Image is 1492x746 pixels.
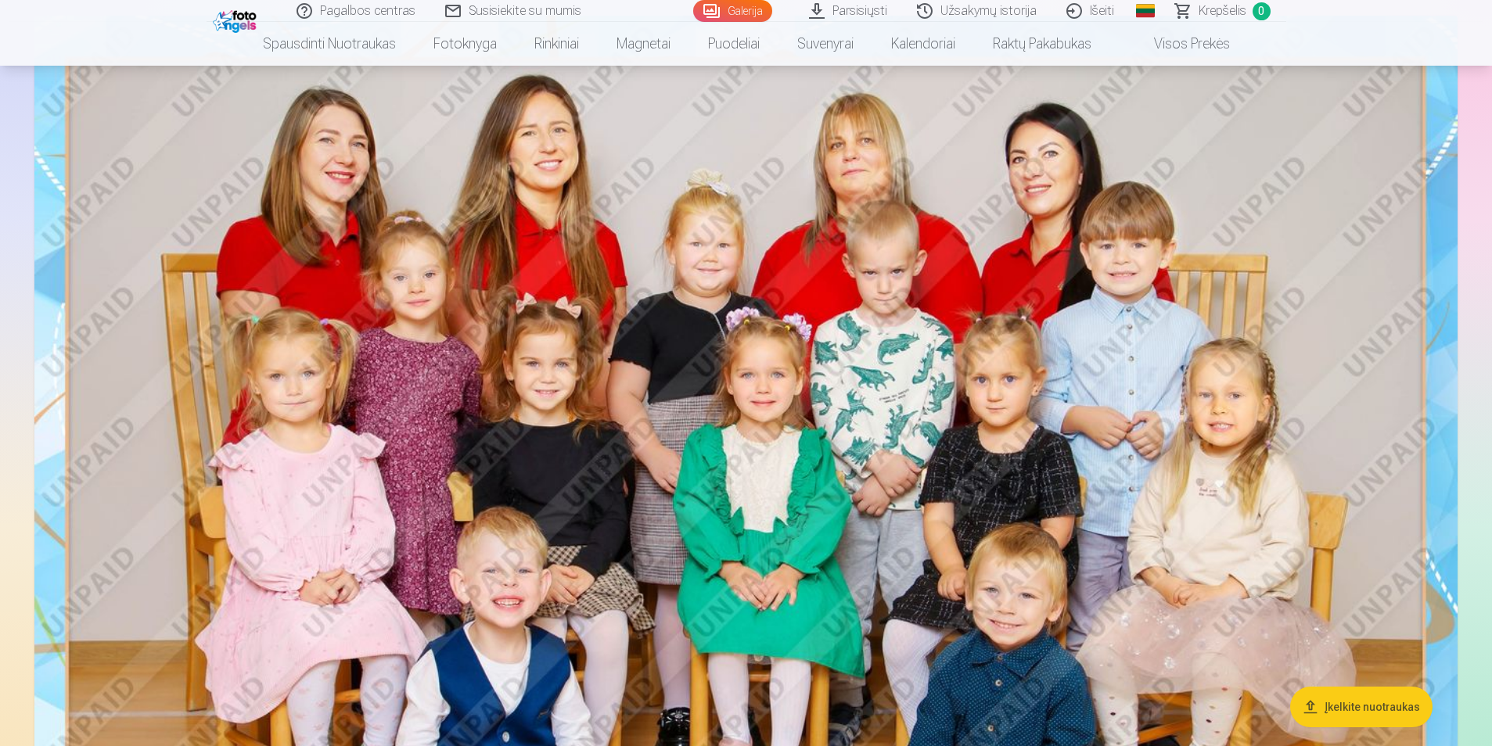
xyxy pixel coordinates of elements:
[415,22,516,66] a: Fotoknyga
[1290,687,1433,727] button: Įkelkite nuotraukas
[213,6,261,33] img: /fa2
[244,22,415,66] a: Spausdinti nuotraukas
[974,22,1110,66] a: Raktų pakabukas
[872,22,974,66] a: Kalendoriai
[1110,22,1249,66] a: Visos prekės
[689,22,778,66] a: Puodeliai
[516,22,598,66] a: Rinkiniai
[778,22,872,66] a: Suvenyrai
[598,22,689,66] a: Magnetai
[1199,2,1246,20] span: Krepšelis
[1253,2,1271,20] span: 0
